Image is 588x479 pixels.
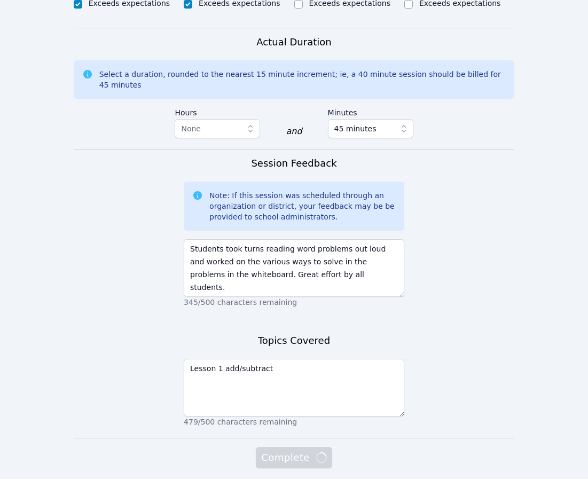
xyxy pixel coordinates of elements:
[181,124,201,133] span: None
[328,103,413,119] label: Minutes
[334,122,377,135] span: 45 minutes
[175,103,260,119] label: Hours
[261,450,326,465] span: Complete
[256,35,331,50] h3: Actual Duration
[184,239,404,297] textarea: Students took turns reading word problems out loud and worked on the various ways to solve in the...
[251,156,336,171] h3: Session Feedback
[256,447,332,468] button: Complete
[286,125,302,138] div: and
[184,359,404,417] textarea: Lesson 1 add/subtract
[99,69,506,90] div: Select a duration, rounded to the nearest 15 minute increment; ie, a 40 minute session should be ...
[209,190,396,222] div: Note: If this session was scheduled through an organization or district, your feedback may be be ...
[328,119,413,138] button: 45 minutes
[184,297,404,308] p: 345/500 characters remaining
[258,333,330,348] h3: Topics Covered
[175,119,260,138] button: None
[184,417,404,427] p: 479/500 characters remaining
